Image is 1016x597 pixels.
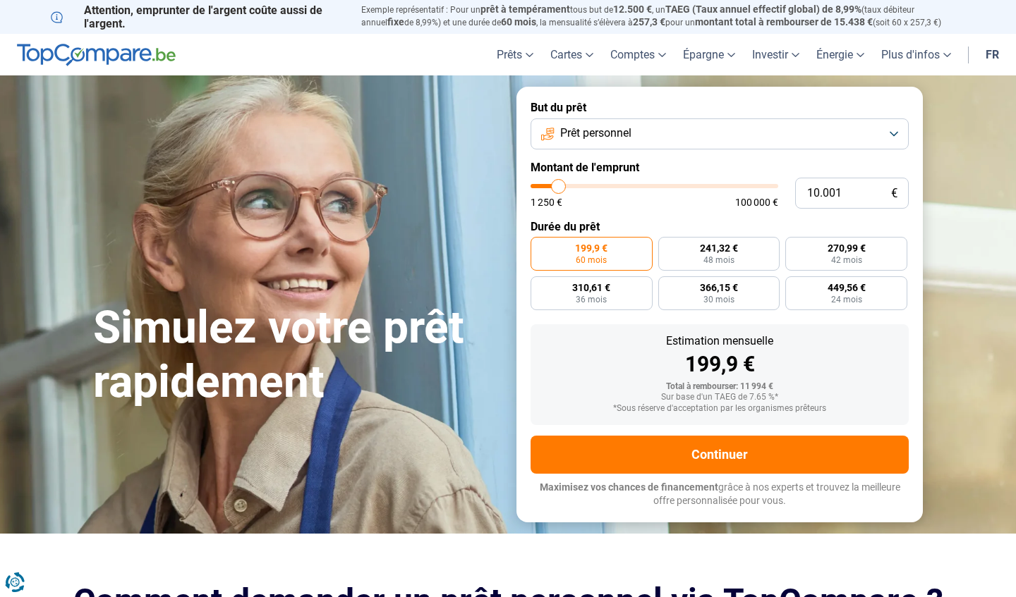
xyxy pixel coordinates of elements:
[531,118,909,149] button: Prêt personnel
[700,283,738,293] span: 366,15 €
[576,295,607,304] span: 36 mois
[613,4,652,15] span: 12.500 €
[977,34,1008,75] a: fr
[744,34,808,75] a: Investir
[531,197,562,207] span: 1 250 €
[675,34,744,75] a: Épargne
[542,404,897,414] div: *Sous réserve d'acceptation par les organismes prêteurs
[542,336,897,347] div: Estimation mensuelle
[665,4,861,15] span: TAEG (Taux annuel effectif global) de 8,99%
[808,34,873,75] a: Énergie
[828,283,866,293] span: 449,56 €
[17,44,176,66] img: TopCompare
[695,16,873,27] span: montant total à rembourser de 15.438 €
[831,256,862,264] span: 42 mois
[633,16,665,27] span: 257,3 €
[531,161,909,174] label: Montant de l'emprunt
[703,295,734,304] span: 30 mois
[540,481,718,493] span: Maximisez vos chances de financement
[572,283,610,293] span: 310,61 €
[703,256,734,264] span: 48 mois
[51,4,344,30] p: Attention, emprunter de l'argent coûte aussi de l'argent.
[542,354,897,375] div: 199,9 €
[387,16,404,27] span: fixe
[873,34,960,75] a: Plus d'infos
[831,295,862,304] span: 24 mois
[542,382,897,392] div: Total à rembourser: 11 994 €
[480,4,570,15] span: prêt à tempérament
[542,34,602,75] a: Cartes
[891,187,897,199] span: €
[542,393,897,402] div: Sur base d'un TAEG de 7.65 %*
[531,101,909,114] label: But du prêt
[531,436,909,474] button: Continuer
[602,34,675,75] a: Comptes
[531,220,909,233] label: Durée du prêt
[735,197,778,207] span: 100 000 €
[560,125,631,141] span: Prêt personnel
[488,34,542,75] a: Prêts
[575,243,607,253] span: 199,9 €
[361,4,965,29] p: Exemple représentatif : Pour un tous but de , un (taux débiteur annuel de 8,99%) et une durée de ...
[576,256,607,264] span: 60 mois
[93,301,500,410] h1: Simulez votre prêt rapidement
[828,243,866,253] span: 270,99 €
[501,16,536,27] span: 60 mois
[700,243,738,253] span: 241,32 €
[531,481,909,508] p: grâce à nos experts et trouvez la meilleure offre personnalisée pour vous.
